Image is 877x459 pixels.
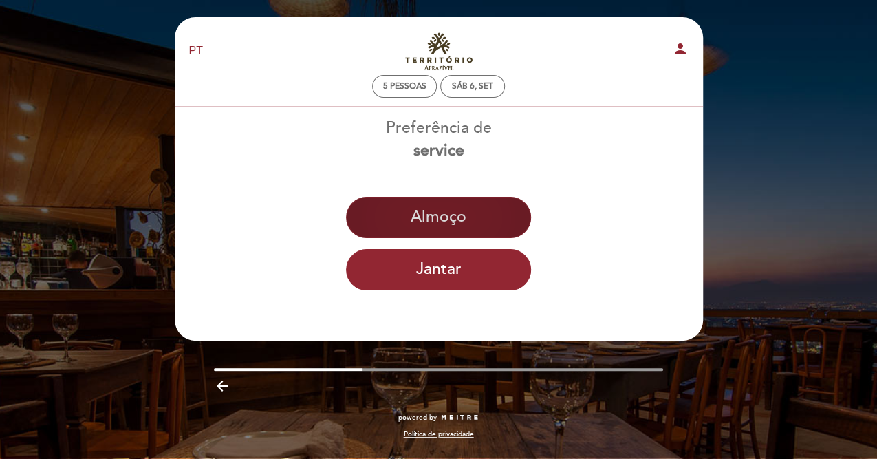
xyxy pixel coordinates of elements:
[452,81,493,92] div: Sáb 6, set
[413,141,464,160] b: service
[383,81,426,92] span: 5 pessoas
[346,249,531,290] button: Jantar
[353,32,525,70] a: Aprazível
[398,413,437,423] span: powered by
[672,41,689,57] i: person
[440,414,479,421] img: MEITRE
[672,41,689,62] button: person
[174,117,704,162] div: Preferência de
[398,413,479,423] a: powered by
[403,429,473,439] a: Política de privacidade
[346,197,531,238] button: Almoço
[214,378,230,394] i: arrow_backward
